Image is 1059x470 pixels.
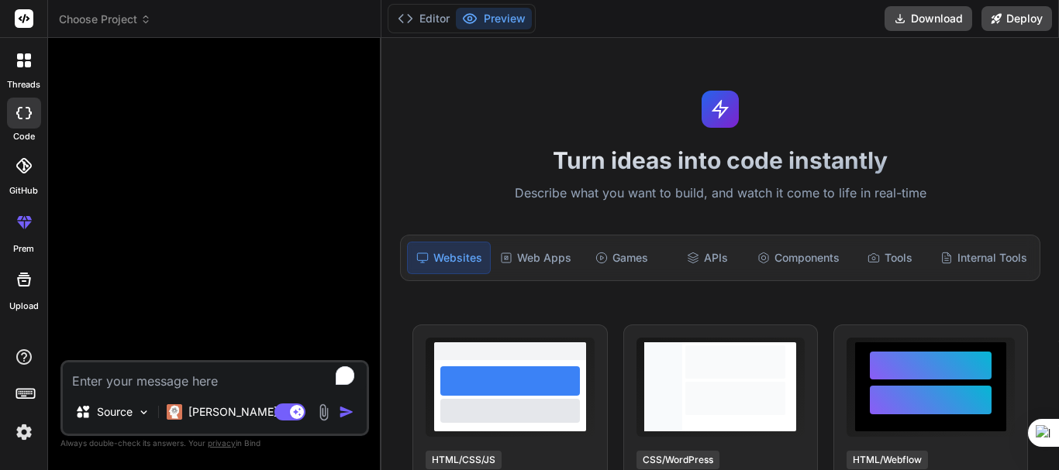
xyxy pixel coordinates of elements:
div: CSS/WordPress [636,451,719,469]
p: Source [97,404,133,420]
div: Web Apps [494,242,578,274]
button: Preview [456,8,532,29]
span: privacy [208,438,236,448]
div: Games [581,242,663,274]
div: Tools [849,242,931,274]
img: icon [339,404,354,420]
button: Editor [392,8,456,29]
label: threads [7,78,40,91]
label: GitHub [9,184,38,197]
label: prem [13,242,34,256]
label: Upload [9,300,39,313]
div: Internal Tools [934,242,1033,274]
img: settings [11,419,37,445]
img: Pick Models [137,406,150,419]
div: HTML/Webflow [847,451,928,469]
div: APIs [666,242,748,274]
div: Websites [407,242,491,274]
h1: Turn ideas into code instantly [391,146,1050,174]
p: Describe what you want to build, and watch it come to life in real-time [391,184,1050,204]
span: Choose Project [59,12,151,27]
p: [PERSON_NAME] 4 S.. [188,404,304,420]
div: Components [751,242,846,274]
img: attachment [315,403,333,421]
p: Always double-check its answers. Your in Bind [60,436,369,451]
label: code [13,130,35,143]
button: Download [885,6,972,31]
button: Deploy [981,6,1052,31]
div: HTML/CSS/JS [426,451,502,469]
img: Claude 4 Sonnet [167,404,182,420]
textarea: To enrich screen reader interactions, please activate Accessibility in Grammarly extension settings [63,362,367,390]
